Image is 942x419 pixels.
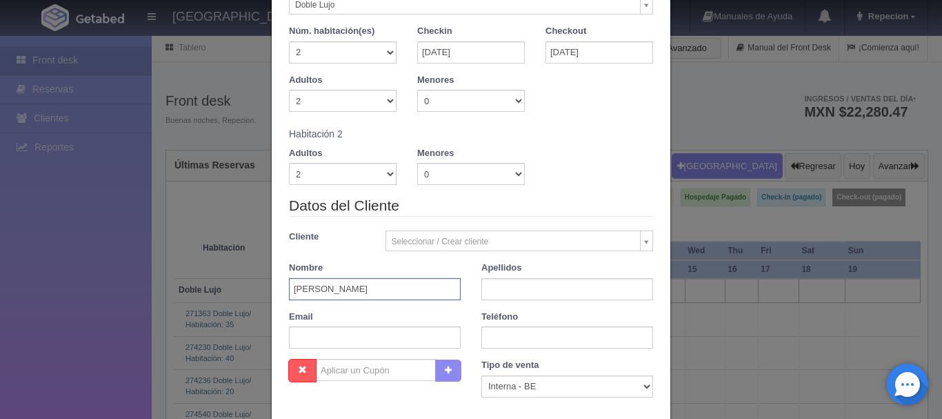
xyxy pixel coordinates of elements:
[289,147,322,160] label: Adultos
[289,129,653,139] h5: Habitación 2
[417,25,452,38] label: Checkin
[417,41,525,64] input: DD-MM-AAAA
[392,231,635,252] span: Seleccionar / Crear cliente
[545,41,653,64] input: DD-MM-AAAA
[289,262,323,275] label: Nombre
[481,359,539,372] label: Tipo de venta
[417,147,454,160] label: Menores
[289,74,322,87] label: Adultos
[545,25,586,38] label: Checkout
[316,359,436,381] input: Aplicar un Cupón
[289,25,374,38] label: Núm. habitación(es)
[385,231,654,251] a: Seleccionar / Crear cliente
[289,311,313,324] label: Email
[481,311,518,324] label: Teléfono
[481,262,522,275] label: Apellidos
[289,195,653,217] legend: Datos del Cliente
[279,231,375,244] label: Cliente
[417,74,454,87] label: Menores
